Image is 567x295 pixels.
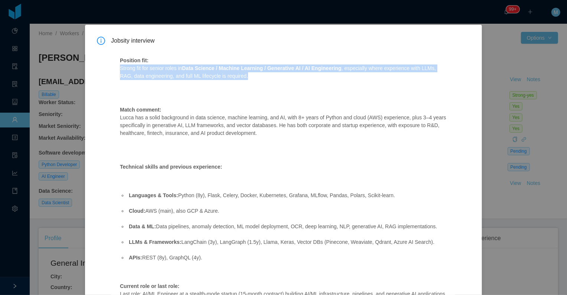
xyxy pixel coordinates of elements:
strong: Technical skills and previous experience: [120,164,222,170]
strong: APIs: [129,255,142,261]
i: icon: info-circle [97,37,105,45]
strong: Match comment: [120,107,161,113]
strong: Cloud: [129,208,145,214]
li: Data pipelines, anomaly detection, ML model deployment, OCR, deep learning, NLP, generative AI, R... [127,223,446,231]
strong: Data & ML: [129,223,156,229]
li: AWS (main), also GCP & Azure. [127,207,446,215]
p: Lucca has a solid background in data science, machine learning, and AI, with 8+ years of Python a... [120,106,446,137]
li: LangChain (3y), LangGraph (1.5y), Llama, Keras, Vector DBs (Pinecone, Weaviate, Qdrant, Azure AI ... [127,238,446,246]
strong: LLMs & Frameworks: [129,239,182,245]
strong: Data Science / Machine Learning / Generative AI / AI Engineering [182,65,341,71]
span: Jobsity interview [111,37,470,45]
li: Python (8y), Flask, Celery, Docker, Kubernetes, Grafana, MLflow, Pandas, Polars, Scikit-learn. [127,192,446,199]
strong: Current role or last role: [120,283,179,289]
strong: Position fit: [120,57,149,63]
li: REST (8y), GraphQL (4y). [127,254,446,262]
p: Strong fit for senior roles in , especially where experience with LLMs, RAG, data engineering, an... [120,57,446,80]
strong: Languages & Tools: [129,192,178,198]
